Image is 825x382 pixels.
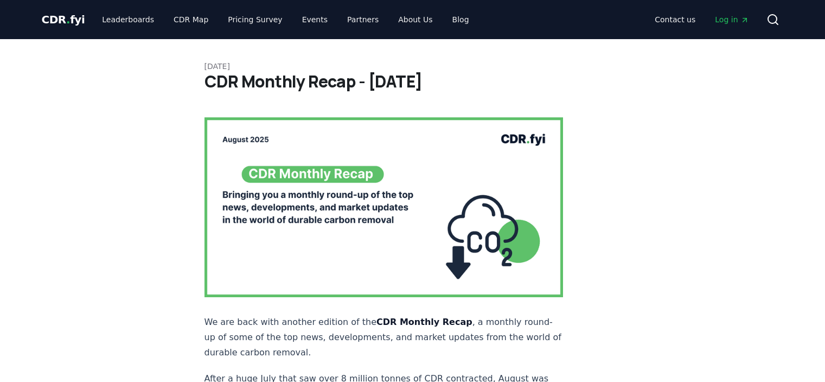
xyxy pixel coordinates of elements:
[219,10,291,29] a: Pricing Survey
[165,10,217,29] a: CDR Map
[93,10,477,29] nav: Main
[204,315,564,360] p: We are back with another edition of the , a monthly round-up of some of the top news, development...
[338,10,387,29] a: Partners
[376,317,472,327] strong: CDR Monthly Recap
[293,10,336,29] a: Events
[66,13,70,26] span: .
[42,13,85,26] span: CDR fyi
[93,10,163,29] a: Leaderboards
[389,10,441,29] a: About Us
[204,72,621,91] h1: CDR Monthly Recap - [DATE]
[715,14,749,25] span: Log in
[204,61,621,72] p: [DATE]
[42,12,85,27] a: CDR.fyi
[706,10,757,29] a: Log in
[204,117,564,297] img: blog post image
[444,10,478,29] a: Blog
[646,10,757,29] nav: Main
[646,10,704,29] a: Contact us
